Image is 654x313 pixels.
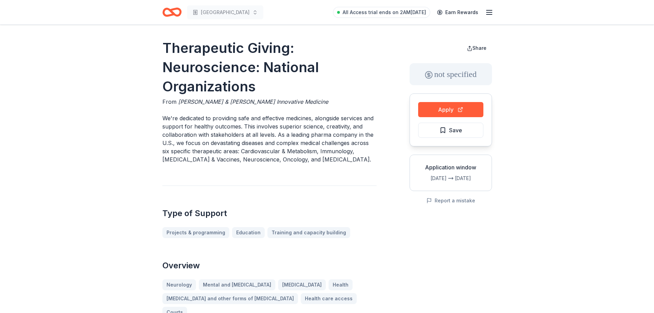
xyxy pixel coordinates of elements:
[415,174,447,182] div: [DATE]
[162,260,377,271] h2: Overview
[426,197,475,205] button: Report a mistake
[472,45,486,51] span: Share
[415,163,486,171] div: Application window
[267,227,350,238] a: Training and capacity building
[232,227,265,238] a: Education
[461,41,492,55] button: Share
[333,7,430,18] a: All Access trial ends on 2AM[DATE]
[449,126,462,135] span: Save
[162,208,377,219] h2: Type of Support
[162,227,229,238] a: Projects & programming
[187,5,263,19] button: [GEOGRAPHIC_DATA]
[162,114,377,164] p: We're dedicated to providing safe and effective medicines, alongside services and support for hea...
[410,63,492,85] div: not specified
[433,6,482,19] a: Earn Rewards
[162,4,182,20] a: Home
[418,123,483,138] button: Save
[343,8,426,16] span: All Access trial ends on 2AM[DATE]
[201,8,250,16] span: [GEOGRAPHIC_DATA]
[162,38,377,96] h1: Therapeutic Giving: Neuroscience: National Organizations
[178,98,328,105] span: [PERSON_NAME] & [PERSON_NAME] Innovative Medicine
[162,98,377,106] div: From
[455,174,486,182] div: [DATE]
[418,102,483,117] button: Apply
